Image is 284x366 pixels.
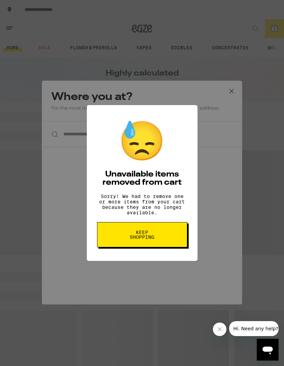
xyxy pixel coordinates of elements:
span: Keep Shopping [125,230,160,239]
iframe: Message from company [229,321,279,336]
h2: Unavailable items removed from cart [97,170,187,187]
iframe: Button to launch messaging window [257,339,279,361]
div: 😓 [118,119,166,164]
button: Keep Shopping [97,222,187,247]
iframe: Close message [213,322,226,336]
p: Sorry! We had to remove one or more items from your cart because they are no longer available. [97,194,187,215]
